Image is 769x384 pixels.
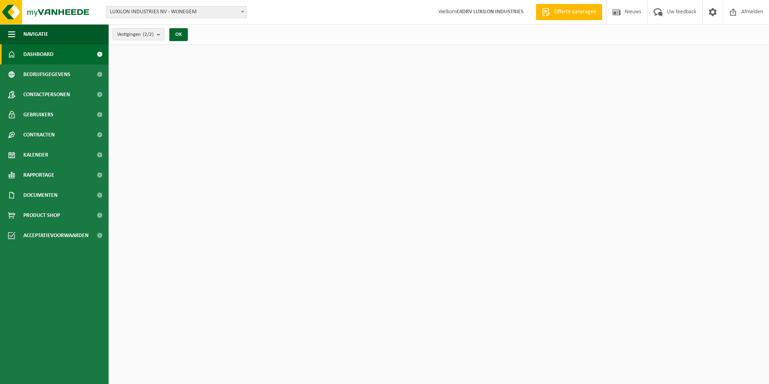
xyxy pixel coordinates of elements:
span: Dashboard [23,44,53,64]
span: Gebruikers [23,105,53,125]
button: Vestigingen(2/2) [113,28,164,40]
strong: C4DRV LUXILON INDUSTRIES [456,9,524,15]
span: Offerte aanvragen [552,8,598,16]
span: Bedrijfsgegevens [23,64,70,85]
span: Product Shop [23,205,60,225]
span: LUXILON INDUSTRIES NV - WIJNEGEM [106,6,247,18]
span: Navigatie [23,24,48,44]
span: Vestigingen [117,29,154,41]
span: Documenten [23,185,58,205]
a: Offerte aanvragen [536,4,602,20]
button: OK [169,28,188,41]
span: Acceptatievoorwaarden [23,225,88,246]
span: Kalender [23,145,48,165]
span: LUXILON INDUSTRIES NV - WIJNEGEM [107,6,247,18]
span: Contracten [23,125,55,145]
span: Rapportage [23,165,54,185]
count: (2/2) [143,32,154,37]
span: Contactpersonen [23,85,70,105]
